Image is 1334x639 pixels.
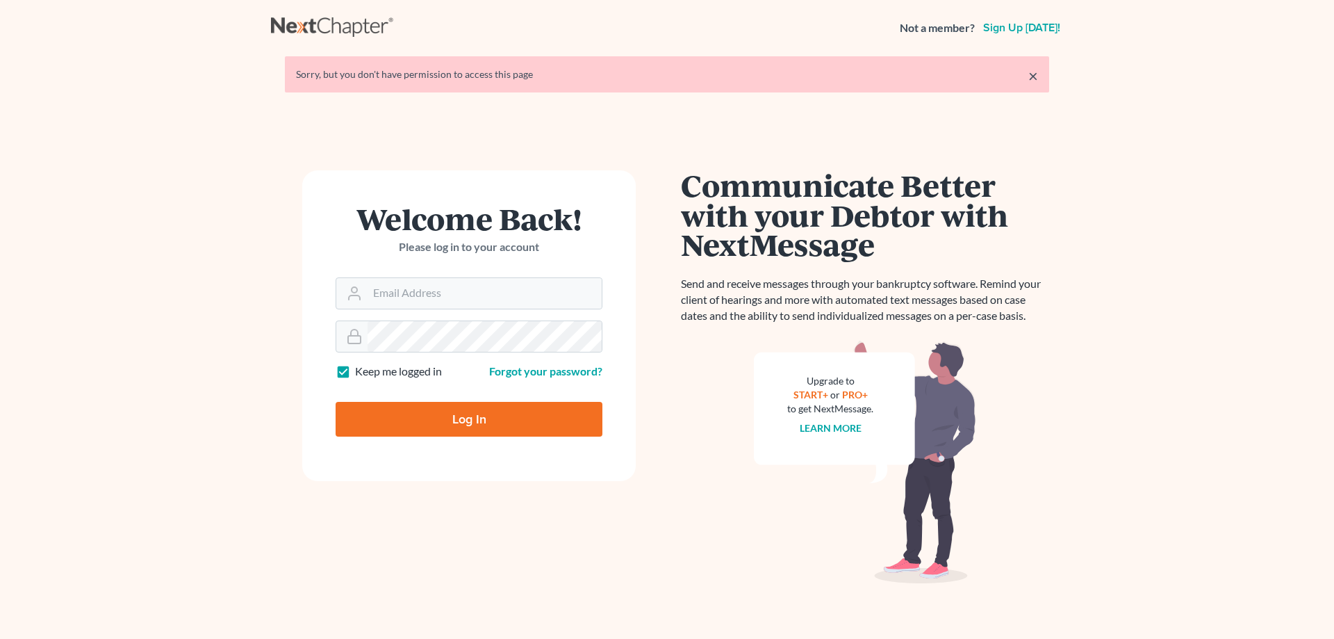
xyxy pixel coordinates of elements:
strong: Not a member? [900,20,975,36]
span: or [830,389,840,401]
a: Learn more [800,422,862,434]
a: START+ [793,389,828,401]
p: Send and receive messages through your bankruptcy software. Remind your client of hearings and mo... [681,276,1049,324]
a: × [1028,67,1038,84]
div: Upgrade to [787,374,873,388]
p: Please log in to your account [336,239,602,255]
h1: Communicate Better with your Debtor with NextMessage [681,170,1049,259]
a: PRO+ [842,389,868,401]
a: Forgot your password? [489,364,602,378]
img: nextmessage_bg-59042aed3d76b12b5cd301f8e5b87938c9018125f34e5fa2b7a6b67550977c72.svg [754,341,976,584]
label: Keep me logged in [355,364,442,380]
a: Sign up [DATE]! [980,22,1063,33]
input: Log In [336,402,602,437]
div: to get NextMessage. [787,402,873,416]
h1: Welcome Back! [336,204,602,234]
input: Email Address [368,278,602,309]
div: Sorry, but you don't have permission to access this page [296,67,1038,81]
